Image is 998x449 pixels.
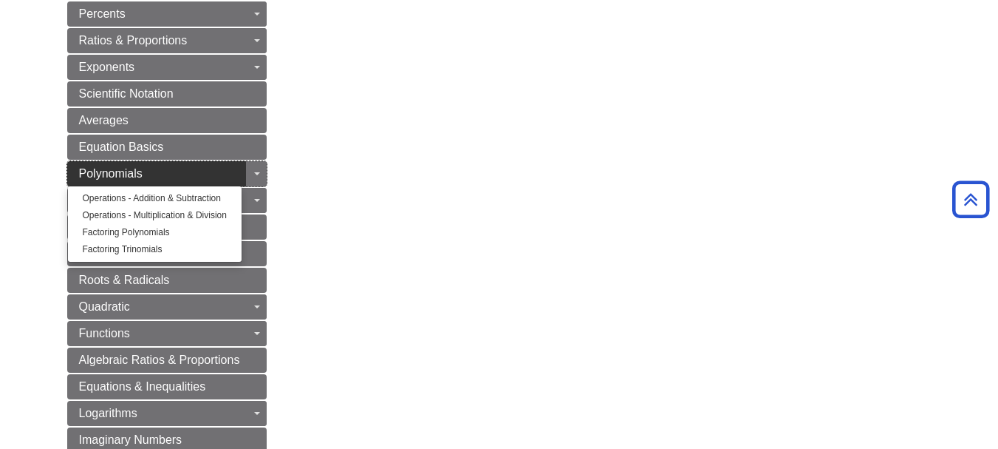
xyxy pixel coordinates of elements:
[67,348,267,373] a: Algebraic Ratios & Proportions
[68,224,242,241] a: Factoring Polynomials
[79,61,135,73] span: Exponents
[68,190,242,207] a: Operations - Addition & Subtraction
[67,268,267,293] a: Roots & Radicals
[79,407,137,419] span: Logarithms
[79,167,143,180] span: Polynomials
[68,207,242,224] a: Operations - Multiplication & Division
[79,380,206,393] span: Equations & Inequalities
[67,321,267,346] a: Functions
[79,34,188,47] span: Ratios & Proportions
[68,241,242,258] a: Factoring Trinomials
[79,7,126,20] span: Percents
[67,374,267,399] a: Equations & Inequalities
[79,327,130,340] span: Functions
[67,81,267,107] a: Scientific Notation
[947,189,994,209] a: Back to Top
[67,294,267,320] a: Quadratic
[79,300,130,313] span: Quadratic
[67,28,267,53] a: Ratios & Proportions
[67,135,267,160] a: Equation Basics
[79,87,174,100] span: Scientific Notation
[67,161,267,186] a: Polynomials
[67,401,267,426] a: Logarithms
[67,108,267,133] a: Averages
[79,141,164,153] span: Equation Basics
[79,433,182,446] span: Imaginary Numbers
[79,354,240,366] span: Algebraic Ratios & Proportions
[79,274,170,286] span: Roots & Radicals
[67,55,267,80] a: Exponents
[79,114,129,126] span: Averages
[67,1,267,27] a: Percents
